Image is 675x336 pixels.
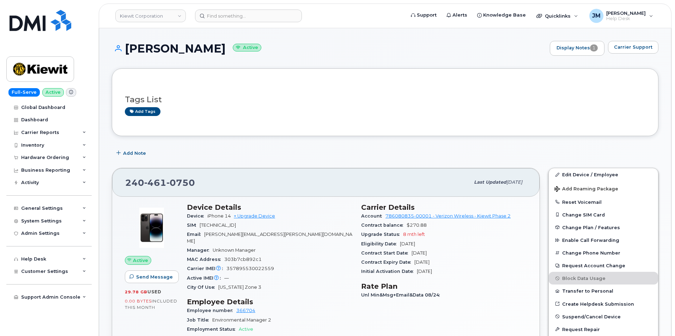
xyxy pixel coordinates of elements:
[506,179,522,185] span: [DATE]
[549,323,658,336] button: Request Repair
[474,179,506,185] span: Last updated
[187,266,226,271] span: Carrier IMEI
[239,326,253,332] span: Active
[233,44,261,52] small: Active
[207,213,231,219] span: iPhone 14
[614,44,652,50] span: Carrier Support
[187,203,353,212] h3: Device Details
[187,308,236,313] span: Employee number
[166,177,195,188] span: 0750
[361,232,403,237] span: Upgrade Status
[608,41,658,54] button: Carrier Support
[549,181,658,196] button: Add Roaming Package
[187,257,224,262] span: MAC Address
[125,270,179,283] button: Send Message
[549,259,658,272] button: Request Account Change
[187,285,218,290] span: City Of Use
[361,250,412,256] span: Contract Start Date
[125,299,152,304] span: 0.00 Bytes
[187,248,213,253] span: Manager
[550,41,604,56] a: Display Notes1
[112,42,546,55] h1: [PERSON_NAME]
[125,107,160,116] a: Add tags
[549,310,658,323] button: Suspend/Cancel Device
[125,95,645,104] h3: Tags List
[224,275,229,281] span: —
[187,222,200,228] span: SIM
[130,207,173,249] img: image20231002-3703462-njx0qo.jpeg
[125,289,147,294] span: 29.78 GB
[417,269,432,274] span: [DATE]
[218,285,261,290] span: [US_STATE] Zone 3
[549,234,658,246] button: Enable Call Forwarding
[400,241,415,246] span: [DATE]
[112,147,152,159] button: Add Note
[407,222,427,228] span: $270.88
[562,238,619,243] span: Enable Call Forwarding
[212,317,271,323] span: Environmental Manager 2
[554,186,618,193] span: Add Roaming Package
[549,168,658,181] a: Edit Device / Employee
[361,213,385,219] span: Account
[549,196,658,208] button: Reset Voicemail
[187,232,352,243] span: [PERSON_NAME][EMAIL_ADDRESS][PERSON_NAME][DOMAIN_NAME]
[133,257,148,264] span: Active
[224,257,262,262] span: 303b7cb892c1
[549,221,658,234] button: Change Plan / Features
[187,275,224,281] span: Active IMEI
[361,282,527,291] h3: Rate Plan
[414,259,430,265] span: [DATE]
[125,298,177,310] span: included this month
[123,150,146,157] span: Add Note
[549,208,658,221] button: Change SIM Card
[187,326,239,332] span: Employment Status
[187,317,212,323] span: Job Title
[549,298,658,310] a: Create Helpdesk Submission
[361,269,417,274] span: Initial Activation Date
[403,232,425,237] span: 8 mth left
[361,203,527,212] h3: Carrier Details
[549,285,658,297] button: Transfer to Personal
[136,274,173,280] span: Send Message
[562,225,620,230] span: Change Plan / Features
[412,250,427,256] span: [DATE]
[226,266,274,271] span: 357895530022559
[385,213,511,219] a: 786080835-00001 - Verizon Wireless - Kiewit Phase 2
[549,272,658,285] button: Block Data Usage
[187,232,204,237] span: Email
[361,259,414,265] span: Contract Expiry Date
[361,292,443,298] span: Unl Min&Msg+Email&Data 08/24
[562,314,621,319] span: Suspend/Cancel Device
[147,289,162,294] span: used
[361,241,400,246] span: Eligibility Date
[187,298,353,306] h3: Employee Details
[234,213,275,219] a: + Upgrade Device
[144,177,166,188] span: 461
[361,222,407,228] span: Contract balance
[549,246,658,259] button: Change Phone Number
[590,44,598,51] span: 1
[236,308,255,313] a: 366704
[644,305,670,331] iframe: Messenger Launcher
[213,248,256,253] span: Unknown Manager
[125,177,195,188] span: 240
[187,213,207,219] span: Device
[200,222,236,228] span: [TECHNICAL_ID]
